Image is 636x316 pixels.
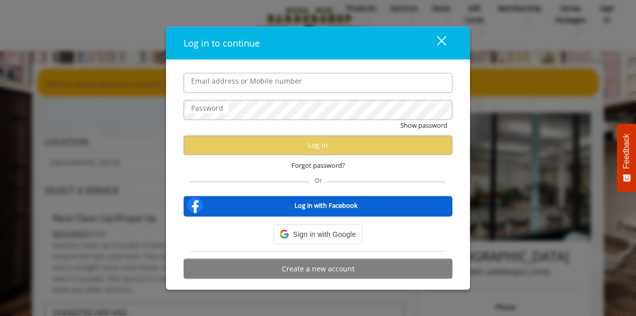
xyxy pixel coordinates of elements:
[309,176,327,185] span: Or
[184,135,452,155] button: Log in
[294,200,358,211] b: Log in with Facebook
[185,195,205,215] img: facebook-logo
[418,33,452,53] button: close dialog
[184,259,452,278] button: Create a new account
[622,134,631,169] span: Feedback
[425,36,445,51] div: close dialog
[184,100,452,120] input: Password
[184,73,452,93] input: Email address or Mobile number
[400,120,447,130] button: Show password
[184,37,260,49] span: Log in to continue
[186,102,228,113] label: Password
[617,124,636,192] button: Feedback - Show survey
[291,160,345,170] span: Forgot password?
[273,224,362,244] div: Sign in with Google
[186,75,307,86] label: Email address or Mobile number
[293,229,356,240] span: Sign in with Google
